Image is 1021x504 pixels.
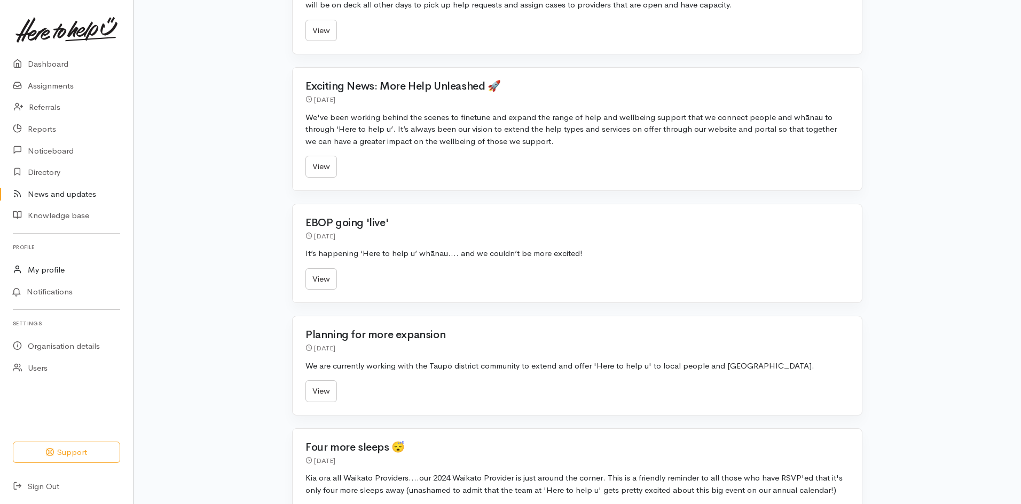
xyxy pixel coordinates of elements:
h2: Four more sleeps 😴 [305,442,836,453]
time: [DATE] [314,95,335,104]
p: We are currently working with the Taupō district community to extend and offer 'Here to help u' t... [305,360,849,372]
h6: Profile [13,240,120,254]
a: View [305,20,337,42]
a: View [305,156,337,178]
button: Support [13,442,120,463]
h2: Exciting News: More Help Unleashed 🚀 [305,81,836,92]
time: [DATE] [314,231,335,241]
p: We've been working behind the scenes to finetune and expand the range of help and wellbeing suppo... [305,111,849,148]
a: View [305,268,337,290]
time: [DATE] [314,456,335,465]
p: It’s happening ‘Here to help u’ whānau…. and we couldn’t be more excited! [305,247,849,260]
h2: EBOP going 'live' [305,217,836,229]
a: View [305,380,337,402]
p: Kia ora all Waikato Providers....our 2024 Waikato Provider is just around the corner. This is a f... [305,472,849,496]
time: [DATE] [314,343,335,353]
h2: Planning for more expansion [305,329,836,341]
h6: Settings [13,316,120,331]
